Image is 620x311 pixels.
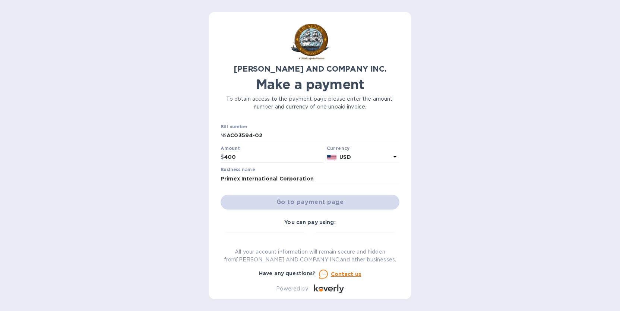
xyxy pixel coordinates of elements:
[221,248,399,264] p: All your account information will remain secure and hidden from [PERSON_NAME] AND COMPANY INC. an...
[221,153,224,161] p: $
[221,95,399,111] p: To obtain access to the payment page please enter the amount, number and currency of one unpaid i...
[221,76,399,92] h1: Make a payment
[221,146,240,151] label: Amount
[284,219,335,225] b: You can pay using:
[331,271,361,277] u: Contact us
[221,173,399,184] input: Enter business name
[276,285,308,293] p: Powered by
[221,168,255,172] label: Business name
[227,130,399,141] input: Enter bill number
[234,64,386,73] b: [PERSON_NAME] AND COMPANY INC.
[221,125,247,129] label: Bill number
[327,155,337,160] img: USD
[259,270,316,276] b: Have any questions?
[224,152,324,163] input: 0.00
[221,132,227,139] p: №
[327,145,350,151] b: Currency
[339,154,351,160] b: USD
